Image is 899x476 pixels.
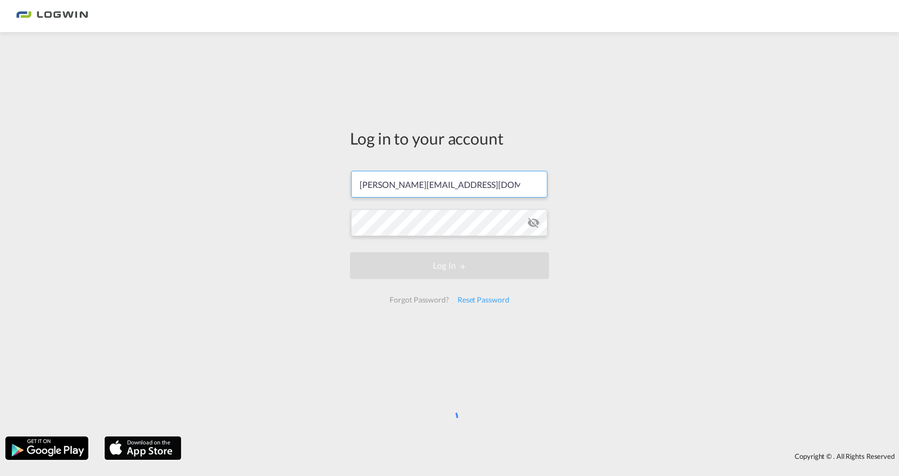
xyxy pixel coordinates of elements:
[4,435,89,461] img: google.png
[453,290,514,309] div: Reset Password
[385,290,453,309] div: Forgot Password?
[16,4,88,28] img: bc73a0e0d8c111efacd525e4c8ad7d32.png
[350,127,549,149] div: Log in to your account
[103,435,182,461] img: apple.png
[351,171,547,198] input: Enter email/phone number
[187,447,899,465] div: Copyright © . All Rights Reserved
[527,216,540,229] md-icon: icon-eye-off
[350,252,549,279] button: LOGIN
